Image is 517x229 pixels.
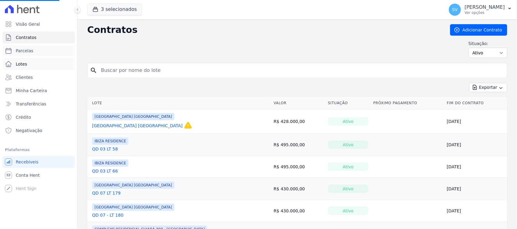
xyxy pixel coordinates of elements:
th: Valor [271,97,326,109]
a: Minha Carteira [2,85,75,97]
span: Recebíveis [16,159,38,165]
a: Transferências [2,98,75,110]
a: QD 03 LT 66 [92,168,118,174]
h2: Contratos [87,24,440,35]
span: Conta Hent [16,172,40,178]
span: Crédito [16,114,31,120]
span: [GEOGRAPHIC_DATA] [GEOGRAPHIC_DATA] [92,182,174,189]
span: Lotes [16,61,27,67]
td: R$ 495.000,00 [271,134,326,156]
span: Clientes [16,74,33,80]
a: Visão Geral [2,18,75,30]
td: [DATE] [444,178,507,200]
span: Transferências [16,101,46,107]
a: Adicionar Contrato [450,24,507,36]
div: Plataformas [5,146,72,153]
td: [DATE] [444,200,507,222]
a: QD 03 LT 58 [92,146,118,152]
th: Lote [87,97,271,109]
label: Situação: [469,40,507,47]
span: Parcelas [16,48,33,54]
button: Exportar [469,83,507,92]
i: search [90,67,97,74]
td: [DATE] [444,109,507,134]
a: Contratos [2,31,75,44]
th: Situação [326,97,371,109]
td: R$ 428.000,00 [271,109,326,134]
td: [DATE] [444,134,507,156]
span: [GEOGRAPHIC_DATA] [GEOGRAPHIC_DATA] [92,204,174,211]
a: Negativação [2,124,75,137]
span: Contratos [16,34,36,40]
span: [GEOGRAPHIC_DATA] [GEOGRAPHIC_DATA] [92,113,174,120]
td: R$ 430.000,00 [271,200,326,222]
button: SV [PERSON_NAME] Ver opções [444,1,517,18]
a: QD 07 LT 179 [92,190,121,196]
td: R$ 495.000,00 [271,156,326,178]
div: Ativo [328,117,369,126]
span: IBIZA RESIDENCE [92,160,128,167]
div: Ativo [328,140,369,149]
a: Clientes [2,71,75,83]
div: Ativo [328,185,369,193]
td: R$ 430.000,00 [271,178,326,200]
a: Crédito [2,111,75,123]
a: Parcelas [2,45,75,57]
div: Ativo [328,163,369,171]
span: IBIZA RESIDENCE [92,137,128,145]
a: QD 07 - LT 180 [92,212,124,218]
span: Minha Carteira [16,88,47,94]
th: Próximo Pagamento [371,97,444,109]
th: Fim do Contrato [444,97,507,109]
button: 3 selecionados [87,4,142,15]
input: Buscar por nome do lote [97,64,505,76]
div: Ativo [328,207,369,215]
p: [PERSON_NAME] [465,4,505,10]
td: [DATE] [444,156,507,178]
span: Negativação [16,127,42,134]
span: Visão Geral [16,21,40,27]
a: Conta Hent [2,169,75,181]
span: SV [452,8,458,12]
a: Lotes [2,58,75,70]
p: Ver opções [465,10,505,15]
a: [GEOGRAPHIC_DATA] [GEOGRAPHIC_DATA] [92,123,183,129]
a: Recebíveis [2,156,75,168]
